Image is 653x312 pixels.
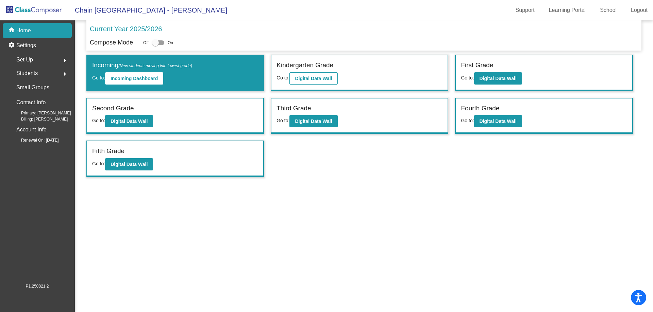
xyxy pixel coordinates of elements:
b: Digital Data Wall [295,76,332,81]
label: Fourth Grade [461,104,499,113]
a: Logout [625,5,653,16]
p: Home [16,26,31,35]
button: Digital Data Wall [474,115,522,127]
span: Billing: [PERSON_NAME] [10,116,68,122]
span: Primary: [PERSON_NAME] [10,110,71,116]
span: Go to: [277,118,289,123]
span: Go to: [92,75,105,80]
button: Digital Data Wall [474,72,522,85]
mat-icon: arrow_right [61,70,69,78]
a: School [595,5,622,16]
button: Digital Data Wall [289,72,337,85]
label: First Grade [461,60,493,70]
a: Learning Portal [543,5,591,16]
p: Compose Mode [90,38,133,47]
button: Incoming Dashboard [105,72,163,85]
span: Renewal On: [DATE] [10,137,58,143]
p: Contact Info [16,98,46,107]
span: Off [143,40,149,46]
label: Second Grade [92,104,134,113]
b: Digital Data Wall [111,162,148,167]
p: Small Groups [16,83,49,92]
mat-icon: settings [8,41,16,50]
b: Digital Data Wall [480,76,517,81]
b: Incoming Dashboard [111,76,158,81]
span: On [168,40,173,46]
button: Digital Data Wall [105,158,153,170]
span: Go to: [461,118,474,123]
b: Digital Data Wall [295,118,332,124]
mat-icon: arrow_right [61,56,69,65]
span: Go to: [277,75,289,80]
p: Settings [16,41,36,50]
p: Current Year 2025/2026 [90,24,162,34]
label: Incoming [92,60,192,70]
span: Go to: [92,161,105,166]
label: Third Grade [277,104,311,113]
span: Students [16,69,38,78]
b: Digital Data Wall [111,118,148,124]
p: Account Info [16,125,47,134]
b: Digital Data Wall [480,118,517,124]
mat-icon: home [8,26,16,35]
label: Fifth Grade [92,146,124,156]
button: Digital Data Wall [289,115,337,127]
span: Go to: [92,118,105,123]
a: Support [510,5,540,16]
span: Chain [GEOGRAPHIC_DATA] - [PERSON_NAME] [68,5,227,16]
span: Set Up [16,55,33,65]
button: Digital Data Wall [105,115,153,127]
span: (New students moving into lowest grade) [118,63,192,68]
label: Kindergarten Grade [277,60,333,70]
span: Go to: [461,75,474,80]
